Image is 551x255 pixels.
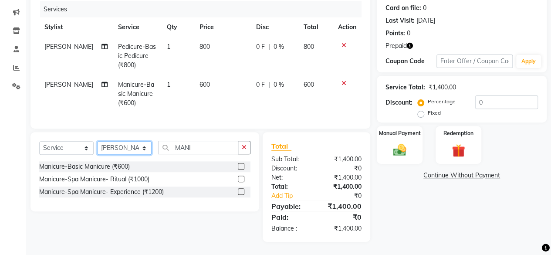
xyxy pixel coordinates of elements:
[316,201,368,211] div: ₹1,400.00
[416,16,435,25] div: [DATE]
[448,143,469,159] img: _gift.svg
[429,83,456,92] div: ₹1,400.00
[113,17,162,37] th: Service
[39,175,149,184] div: Manicure-Spa Manicure- Ritual (₹1000)
[303,81,314,88] span: 600
[265,224,317,233] div: Balance :
[265,182,317,191] div: Total:
[333,17,362,37] th: Action
[385,41,407,51] span: Prepaid
[167,43,170,51] span: 1
[389,143,410,158] img: _cash.svg
[265,173,317,182] div: Net:
[268,80,270,89] span: |
[298,17,333,37] th: Total
[162,17,194,37] th: Qty
[39,162,130,171] div: Manicure-Basic Manicure (₹600)
[303,43,314,51] span: 800
[268,42,270,51] span: |
[325,191,368,201] div: ₹0
[158,141,238,154] input: Search or Scan
[40,1,368,17] div: Services
[271,142,291,151] span: Total
[44,43,93,51] span: [PERSON_NAME]
[167,81,170,88] span: 1
[379,171,545,180] a: Continue Without Payment
[199,81,210,88] span: 600
[379,129,421,137] label: Manual Payment
[199,43,210,51] span: 800
[316,164,368,173] div: ₹0
[407,29,410,38] div: 0
[265,164,317,173] div: Discount:
[44,81,93,88] span: [PERSON_NAME]
[194,17,251,37] th: Price
[274,80,284,89] span: 0 %
[265,155,317,164] div: Sub Total:
[428,109,441,117] label: Fixed
[385,83,425,92] div: Service Total:
[256,42,265,51] span: 0 F
[274,42,284,51] span: 0 %
[251,17,298,37] th: Disc
[39,187,164,197] div: Manicure-Spa Manicure- Experience (₹1200)
[118,81,154,107] span: Manicure-Basic Manicure (₹600)
[265,201,317,211] div: Payable:
[316,155,368,164] div: ₹1,400.00
[385,29,405,38] div: Points:
[316,224,368,233] div: ₹1,400.00
[385,57,436,66] div: Coupon Code
[423,3,426,13] div: 0
[516,55,541,68] button: Apply
[316,212,368,222] div: ₹0
[265,212,317,222] div: Paid:
[316,182,368,191] div: ₹1,400.00
[385,98,412,107] div: Discount:
[443,129,473,137] label: Redemption
[39,17,113,37] th: Stylist
[385,16,415,25] div: Last Visit:
[118,43,156,69] span: Pedicure-Basic Pedicure (₹800)
[436,54,513,68] input: Enter Offer / Coupon Code
[256,80,265,89] span: 0 F
[265,191,325,201] a: Add Tip
[428,98,456,105] label: Percentage
[385,3,421,13] div: Card on file:
[316,173,368,182] div: ₹1,400.00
